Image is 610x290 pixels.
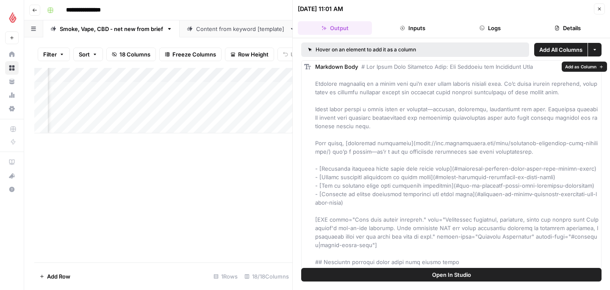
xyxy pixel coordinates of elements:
button: Sort [73,48,103,61]
button: Open In Studio [301,268,602,282]
a: Your Data [5,75,19,88]
button: What's new? [5,169,19,183]
div: Content from keyword [template] [196,25,286,33]
button: 18 Columns [106,48,156,61]
button: Workspace: Lightspeed [5,7,19,28]
div: [DATE] 11:01 AM [298,5,343,13]
button: Freeze Columns [159,48,222,61]
button: Help + Support [5,183,19,196]
span: Freeze Columns [172,50,216,59]
button: Undo [277,48,311,61]
span: 18 Columns [119,50,150,59]
div: What's new? [6,169,18,182]
button: Inputs [375,21,449,35]
button: Add Row [34,270,75,283]
img: Lightspeed Logo [5,10,20,25]
span: Add All Columns [539,45,582,54]
button: Logs [453,21,527,35]
a: Smoke, Vape, CBD - net new from brief [43,20,180,37]
a: Usage [5,88,19,102]
a: Settings [5,102,19,115]
a: Browse [5,61,19,75]
a: Home [5,48,19,61]
span: Open In Studio [432,270,471,279]
button: Details [531,21,605,35]
button: Row Height [225,48,274,61]
div: 18/18 Columns [241,270,292,283]
div: Smoke, Vape, CBD - net new from brief [60,25,163,33]
span: Filter [43,50,57,59]
a: AirOps Academy [5,155,19,169]
div: 1 Rows [210,270,241,283]
span: Sort [79,50,90,59]
span: Add Row [47,272,70,281]
button: Output [298,21,372,35]
button: Filter [38,48,70,61]
button: Add All Columns [534,43,588,56]
a: Content from keyword [template] [180,20,302,37]
span: Row Height [238,50,269,59]
span: Markdown Body [315,63,358,70]
div: Hover on an element to add it as a column [308,46,469,53]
